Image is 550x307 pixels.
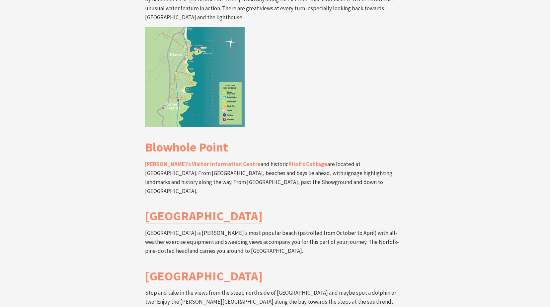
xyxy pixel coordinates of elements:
a: [GEOGRAPHIC_DATA] [145,208,263,224]
a: [PERSON_NAME]’s Visitor Information Centre [145,160,261,168]
a: Blowhole Point [145,139,228,155]
img: Kiama Coast Walk Mid Section [145,27,245,127]
a: Pilot’s Cottage [288,160,327,168]
p: and historic are located at [GEOGRAPHIC_DATA]. From [GEOGRAPHIC_DATA], beaches and bays lie ahead... [145,160,405,196]
p: [GEOGRAPHIC_DATA] is [PERSON_NAME]’s most popular beach (patrolled from October to April) with al... [145,229,405,256]
a: [GEOGRAPHIC_DATA] [145,268,263,284]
